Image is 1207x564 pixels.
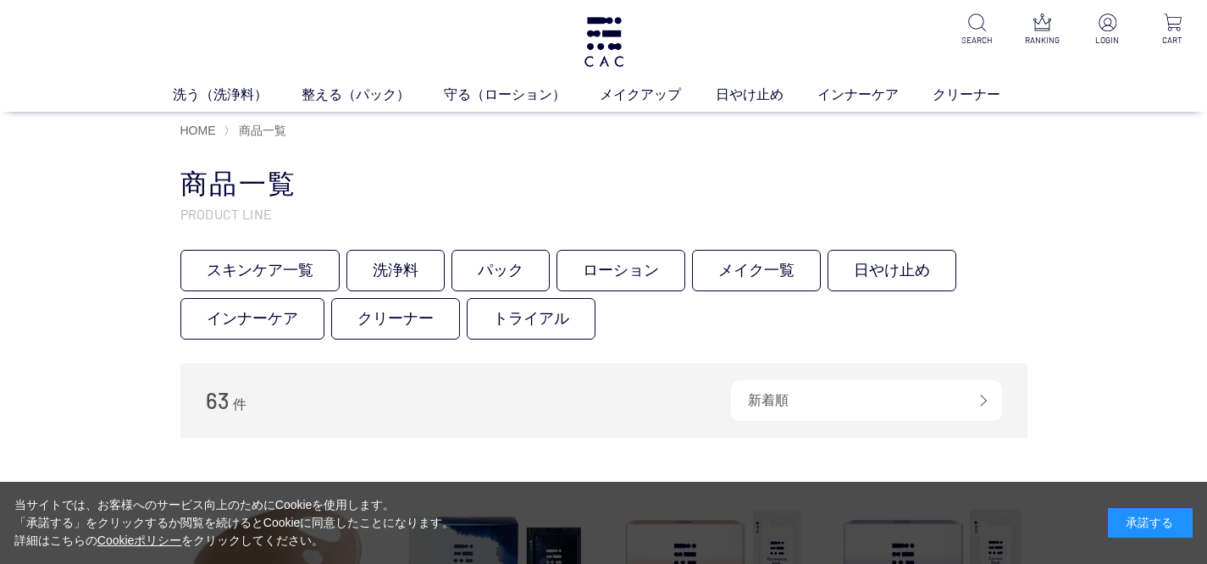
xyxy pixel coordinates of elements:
[239,124,286,137] span: 商品一覧
[180,124,216,137] a: HOME
[331,298,460,340] a: クリーナー
[14,496,455,550] div: 当サイトでは、お客様へのサービス向上のためにCookieを使用します。 「承諾する」をクリックするか閲覧を続けるとCookieに同意したことになります。 詳細はこちらの をクリックしてください。
[1152,14,1193,47] a: CART
[180,166,1027,202] h1: 商品一覧
[233,397,246,412] span: 件
[600,84,715,104] a: メイクアップ
[1152,34,1193,47] p: CART
[817,84,933,104] a: インナーケア
[173,84,302,104] a: 洗う（洗浄料）
[180,205,1027,223] p: PRODUCT LINE
[451,250,550,291] a: パック
[582,17,626,67] img: logo
[956,14,998,47] a: SEARCH
[224,123,291,139] li: 〉
[556,250,685,291] a: ローション
[692,250,821,291] a: メイク一覧
[302,84,444,104] a: 整える（パック）
[1108,508,1193,538] div: 承諾する
[346,250,445,291] a: 洗浄料
[444,84,600,104] a: 守る（ローション）
[1022,34,1063,47] p: RANKING
[180,250,340,291] a: スキンケア一覧
[828,250,956,291] a: 日やけ止め
[956,34,998,47] p: SEARCH
[467,298,595,340] a: トライアル
[1022,14,1063,47] a: RANKING
[1087,34,1128,47] p: LOGIN
[731,380,1002,421] div: 新着順
[933,84,1034,104] a: クリーナー
[206,387,230,413] span: 63
[180,298,324,340] a: インナーケア
[97,534,182,547] a: Cookieポリシー
[235,124,286,137] a: 商品一覧
[1087,14,1128,47] a: LOGIN
[716,84,817,104] a: 日やけ止め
